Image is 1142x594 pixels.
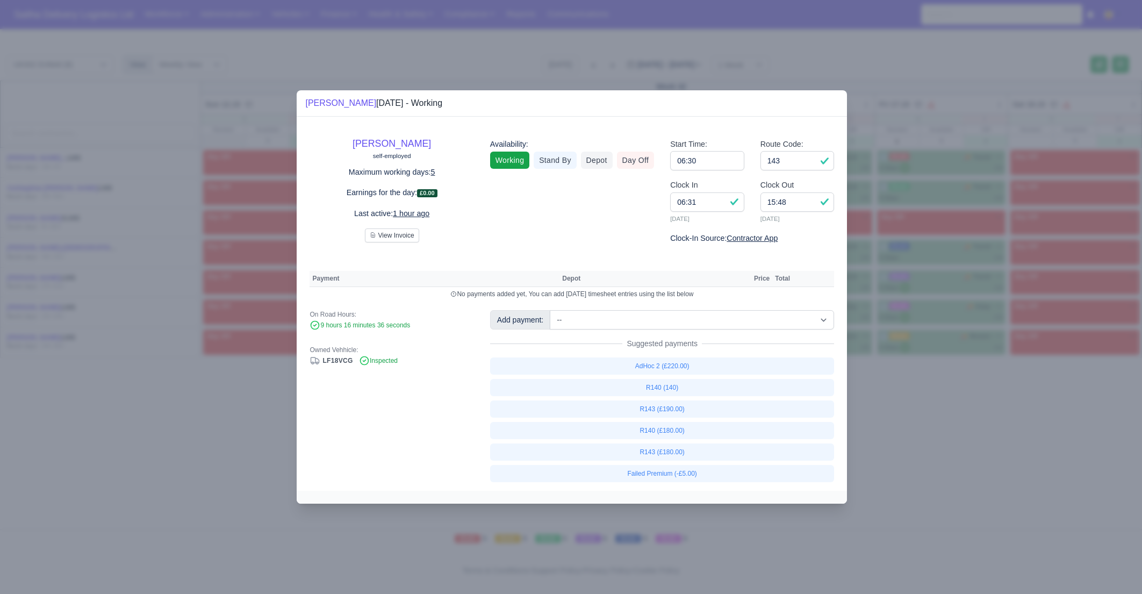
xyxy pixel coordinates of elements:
p: Maximum working days: [310,166,473,178]
a: R140 (£180.00) [490,422,835,439]
label: Start Time: [670,138,707,151]
span: Suggested payments [622,338,702,349]
th: Depot [559,271,743,287]
a: Working [490,152,529,169]
a: [PERSON_NAME] [305,98,376,108]
u: 5 [431,168,435,176]
div: 9 hours 16 minutes 36 seconds [310,321,473,331]
th: Total [772,271,793,287]
a: AdHoc 2 (£220.00) [490,357,835,375]
button: View Invoice [365,228,419,242]
th: Price [751,271,772,287]
td: No payments added yet, You can add [DATE] timesheet entries using the list below [310,287,834,302]
a: Depot [581,152,613,169]
u: Contractor App [727,234,778,242]
small: self-employed [373,153,411,159]
div: On Road Hours: [310,310,473,319]
a: R143 (£190.00) [490,400,835,418]
p: Earnings for the day: [310,187,473,199]
a: R140 (140) [490,379,835,396]
div: Clock-In Source: [670,232,834,245]
div: Owned Vehhicle: [310,346,473,354]
a: LF18VCG [310,357,353,364]
a: R143 (£180.00) [490,443,835,461]
u: 1 hour ago [393,209,429,218]
a: Failed Premium (-£5.00) [490,465,835,482]
small: [DATE] [670,214,744,224]
div: [DATE] - Working [305,97,442,110]
label: Route Code: [760,138,803,151]
iframe: Chat Widget [1088,542,1142,594]
span: Inspected [359,357,398,364]
div: Availability: [490,138,654,151]
label: Clock In [670,179,698,191]
small: [DATE] [760,214,835,224]
th: Payment [310,271,559,287]
p: Last active: [310,207,473,220]
a: Stand By [534,152,576,169]
span: £0.00 [417,189,437,197]
a: [PERSON_NAME] [353,138,431,149]
a: Day Off [617,152,655,169]
div: Add payment: [490,310,550,330]
label: Clock Out [760,179,794,191]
